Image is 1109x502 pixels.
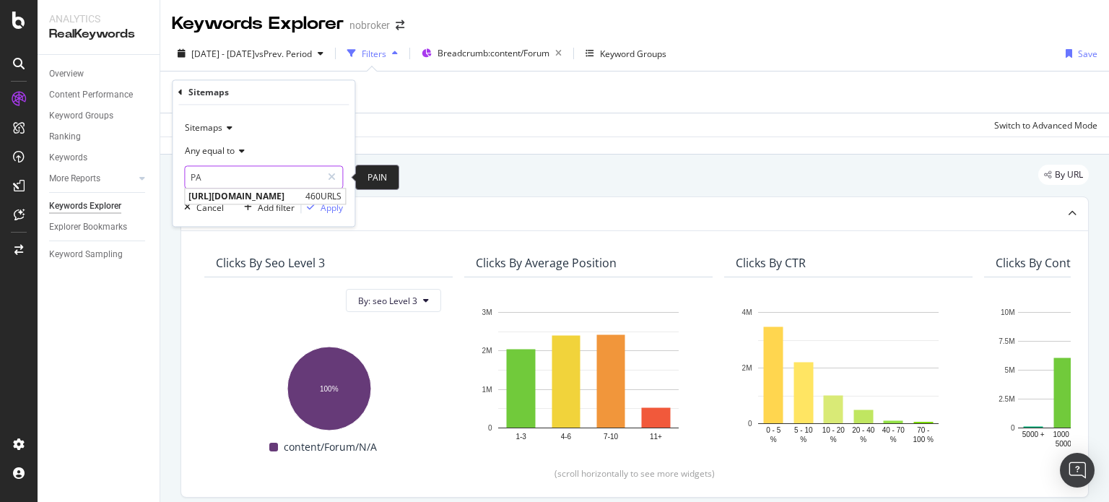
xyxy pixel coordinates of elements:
a: Keywords Explorer [49,199,149,214]
text: 7-10 [604,433,618,441]
div: PAIN [355,165,399,190]
div: Keywords [49,150,87,165]
text: % [890,436,897,443]
text: 40 - 70 [882,426,905,434]
button: Filters [342,42,404,65]
svg: A chart. [216,339,441,433]
a: Overview [49,66,149,82]
text: 10M [1001,308,1014,316]
div: Sitemaps [188,86,229,98]
span: [URL][DOMAIN_NAME] [188,191,302,203]
text: 20 - 40 [852,426,875,434]
text: 1-3 [516,433,526,441]
div: Switch to Advanced Mode [994,119,1097,131]
a: More Reports [49,171,135,186]
div: Apply [321,202,343,214]
div: Save [1078,48,1097,60]
div: RealKeywords [49,26,148,43]
div: Keyword Groups [600,48,666,60]
text: 3M [482,308,492,316]
span: [DATE] - [DATE] [191,48,255,60]
text: % [800,436,806,443]
text: 70 - [917,426,929,434]
div: Keyword Sampling [49,247,123,262]
div: Filters [362,48,386,60]
text: 2.5M [999,395,1014,403]
div: Overview [49,66,84,82]
button: Add filter [238,201,295,215]
span: content/Forum/N/A [284,438,377,456]
a: Keyword Groups [49,108,149,124]
a: Keywords [49,150,149,165]
span: Sitemaps [185,122,222,134]
text: 2M [742,364,752,372]
div: Cancel [196,202,224,214]
text: 1M [482,386,492,394]
text: 7.5M [999,337,1014,345]
span: vs Prev. Period [255,48,312,60]
text: 1000 - [1053,430,1074,438]
button: Switch to Advanced Mode [988,113,1097,137]
text: 5000 + [1022,430,1045,438]
text: 0 [488,424,492,432]
text: 11+ [650,433,662,441]
div: Clicks By CTR [736,256,806,270]
text: 4-6 [561,433,572,441]
a: Ranking [49,129,149,144]
div: Ranking [49,129,81,144]
div: Explorer Bookmarks [49,220,127,235]
text: 5M [1005,366,1015,374]
svg: A chart. [476,305,701,450]
div: Keyword Groups [49,108,113,124]
button: Save [1060,42,1097,65]
text: % [860,436,866,443]
div: arrow-right-arrow-left [396,20,404,30]
div: Keywords Explorer [172,12,344,36]
div: nobroker [349,18,390,33]
div: Clicks By seo Level 3 [216,256,325,270]
text: 100 % [913,436,934,443]
button: Apply [301,201,343,215]
button: Cancel [178,201,224,215]
text: 0 [748,420,752,428]
text: 5000 [1056,440,1072,448]
button: Keyword Groups [580,42,672,65]
text: 0 [1011,424,1015,432]
button: By: seo Level 3 [346,289,441,312]
text: % [770,436,777,443]
div: (scroll horizontally to see more widgets) [199,467,1071,480]
button: Breadcrumb:content/Forum [416,42,567,65]
a: Keyword Sampling [49,247,149,262]
div: Analytics [49,12,148,26]
span: Breadcrumb: content/Forum [438,47,549,59]
div: Add filter [258,202,295,214]
button: [DATE] - [DATE]vsPrev. Period [172,42,329,65]
text: 2M [482,347,492,355]
text: 10 - 20 [822,426,845,434]
div: Keywords Explorer [49,199,121,214]
span: By: seo Level 3 [358,295,417,307]
text: 5 - 10 [794,426,813,434]
div: Content Performance [49,87,133,103]
span: By URL [1055,170,1083,179]
svg: A chart. [736,305,961,445]
div: Clicks By Average Position [476,256,617,270]
span: Any equal to [185,145,235,157]
text: 100% [320,385,339,393]
div: More Reports [49,171,100,186]
a: Content Performance [49,87,149,103]
div: legacy label [1038,165,1089,185]
text: 4M [742,308,752,316]
text: 0 - 5 [766,426,780,434]
div: Open Intercom Messenger [1060,453,1095,488]
text: % [830,436,837,443]
span: 460 URLS [305,191,342,203]
a: Explorer Bookmarks [49,220,149,235]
